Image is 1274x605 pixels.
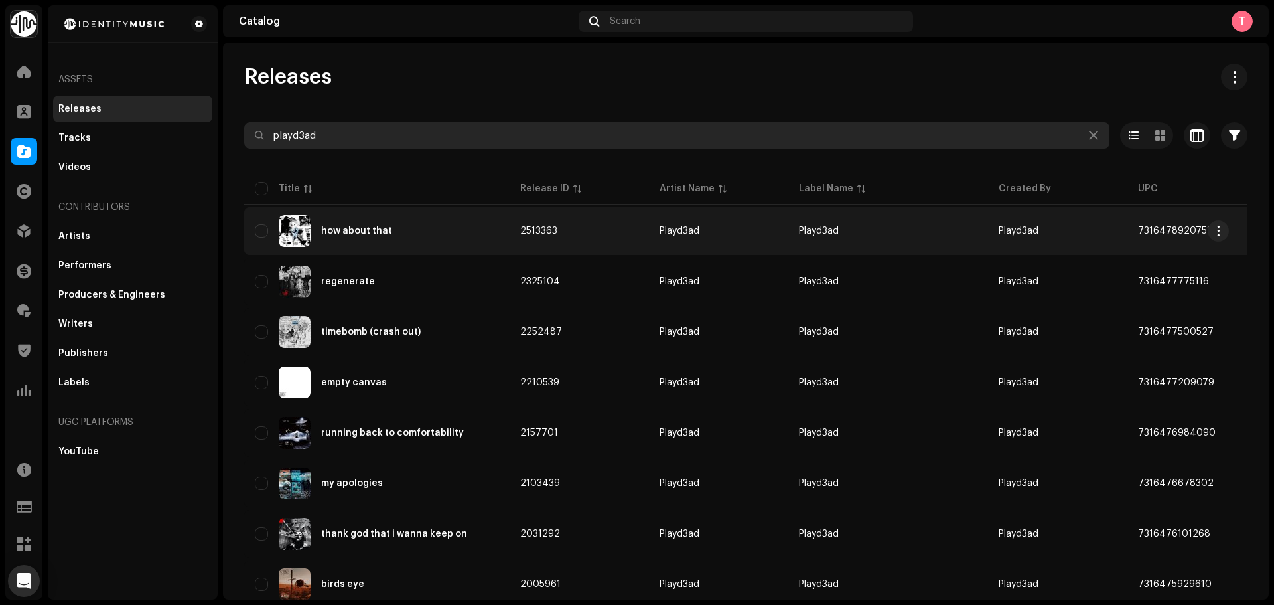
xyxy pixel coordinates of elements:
[999,479,1038,488] span: Playd3ad
[53,252,212,279] re-m-nav-item: Performers
[321,428,464,438] div: running back to comfortability
[58,446,99,457] div: YouTube
[1232,11,1253,32] div: T
[321,529,467,539] div: thank god that i wanna keep on
[799,226,839,236] span: Playd3ad
[279,518,311,550] img: c625d715-5d1f-47f5-b485-d5a41feaf36a
[58,16,170,32] img: 2d8271db-5505-4223-b535-acbbe3973654
[53,311,212,337] re-m-nav-item: Writers
[660,226,778,236] span: Playd3ad
[244,64,332,90] span: Releases
[58,319,93,329] div: Writers
[520,428,558,438] span: 2157701
[11,11,37,37] img: 0f74c21f-6d1c-4dbc-9196-dbddad53419e
[660,378,699,387] div: Playd3ad
[1138,327,1214,337] span: 7316477500527
[999,378,1038,387] span: Playd3ad
[321,580,364,589] div: birds eye
[321,479,383,488] div: my apologies
[53,406,212,438] re-a-nav-header: UGC Platforms
[520,479,560,488] span: 2103439
[58,104,102,114] div: Releases
[660,378,778,387] span: Playd3ad
[1138,277,1209,286] span: 7316477775116
[53,369,212,396] re-m-nav-item: Labels
[660,529,699,539] div: Playd3ad
[244,122,1109,149] input: Search
[53,154,212,181] re-m-nav-item: Videos
[53,64,212,96] re-a-nav-header: Assets
[53,191,212,223] re-a-nav-header: Contributors
[53,125,212,151] re-m-nav-item: Tracks
[279,367,311,398] img: da9fd7e2-5b33-4a28-b863-1cb9f0b15a05
[520,378,559,387] span: 2210539
[660,529,778,539] span: Playd3ad
[799,580,839,589] span: Playd3ad
[279,568,311,600] img: 2154aa64-4e67-4093-a79e-65caa4498fa5
[660,479,699,488] div: Playd3ad
[279,468,311,499] img: e9454fbe-0220-414b-854f-3afe2f3aca37
[58,133,91,143] div: Tracks
[58,231,90,242] div: Artists
[321,378,387,387] div: empty canvas
[1138,428,1216,438] span: 7316476984090
[799,182,853,195] div: Label Name
[999,277,1038,286] span: Playd3ad
[999,580,1038,589] span: Playd3ad
[660,182,715,195] div: Artist Name
[660,428,778,438] span: Playd3ad
[660,479,778,488] span: Playd3ad
[660,327,778,337] span: Playd3ad
[239,16,573,27] div: Catalog
[58,290,165,300] div: Producers & Engineers
[279,215,311,247] img: 1363ecf0-7078-4762-9a96-2e77507f2103
[279,316,311,348] img: aa83e2fe-cf05-44c2-b540-43436f0141df
[279,266,311,298] img: aa9d8349-9ffe-451f-b7a7-397f4c4b1762
[58,348,108,359] div: Publishers
[321,327,421,337] div: timebomb (crash out)
[660,428,699,438] div: Playd3ad
[58,377,90,388] div: Labels
[999,428,1038,438] span: Playd3ad
[660,580,699,589] div: Playd3ad
[1138,479,1214,488] span: 7316476678302
[999,529,1038,539] span: Playd3ad
[53,340,212,367] re-m-nav-item: Publishers
[8,565,40,597] div: Open Intercom Messenger
[520,277,560,286] span: 2325104
[999,327,1038,337] span: Playd3ad
[279,182,300,195] div: Title
[1138,529,1210,539] span: 7316476101268
[610,16,640,27] span: Search
[58,162,91,173] div: Videos
[58,260,111,271] div: Performers
[660,226,699,236] div: Playd3ad
[53,282,212,308] re-m-nav-item: Producers & Engineers
[520,182,569,195] div: Release ID
[53,96,212,122] re-m-nav-item: Releases
[799,479,839,488] span: Playd3ad
[520,226,557,236] span: 2513363
[799,529,839,539] span: Playd3ad
[1138,226,1211,236] span: 7316478920751
[1138,580,1212,589] span: 7316475929610
[799,327,839,337] span: Playd3ad
[53,438,212,465] re-m-nav-item: YouTube
[799,378,839,387] span: Playd3ad
[799,428,839,438] span: Playd3ad
[53,223,212,250] re-m-nav-item: Artists
[321,277,375,286] div: regenerate
[1138,378,1214,387] span: 7316477209079
[520,327,562,337] span: 2252487
[999,226,1038,236] span: Playd3ad
[520,580,561,589] span: 2005961
[660,327,699,337] div: Playd3ad
[321,226,392,236] div: how about that
[279,417,311,449] img: 52f8e110-e51d-48cd-9d9b-2a96ad8ad344
[660,580,778,589] span: Playd3ad
[520,529,560,539] span: 2031292
[799,277,839,286] span: Playd3ad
